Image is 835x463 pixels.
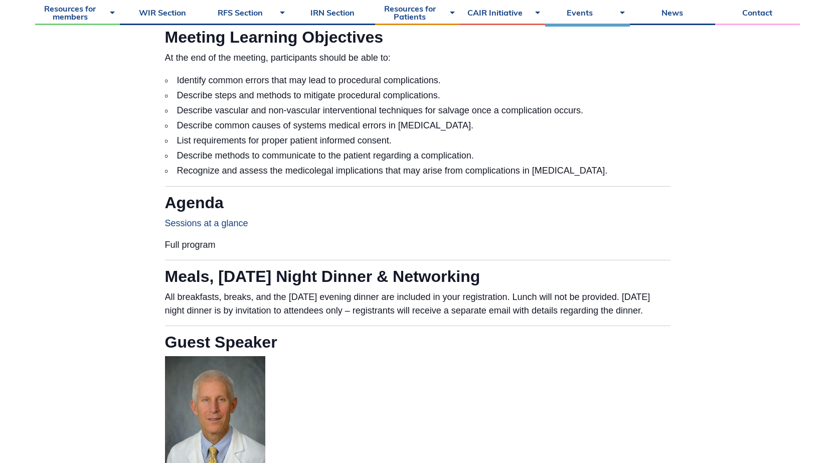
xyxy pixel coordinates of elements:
[165,148,671,163] li: Describe methods to communicate to the patient regarding a complication.
[165,290,671,318] p: All breakfasts, breaks, and the [DATE] evening dinner are included in your registration. Lunch wi...
[165,238,671,252] p: Full program
[165,103,671,118] li: Describe vascular and non-vascular interventional techniques for salvage once a complication occurs.
[165,163,671,178] li: Recognize and assess the medicolegal implications that may arise from complications in [MEDICAL_D...
[165,88,671,103] li: Describe steps and methods to mitigate procedural complications.
[165,333,277,351] span: Guest Speaker
[165,73,671,88] li: Identify common errors that may lead to procedural complications.
[165,133,671,148] li: List requirements for proper patient informed consent.
[165,51,671,65] p: At the end of the meeting, participants should be able to:
[165,267,480,285] span: Meals, [DATE] Night Dinner & Networking
[165,28,384,46] span: Meeting Learning Objectives
[165,218,248,228] a: Sessions at a glance
[165,118,671,133] li: Describe common causes of systems medical errors in [MEDICAL_DATA].
[165,194,224,212] span: Agenda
